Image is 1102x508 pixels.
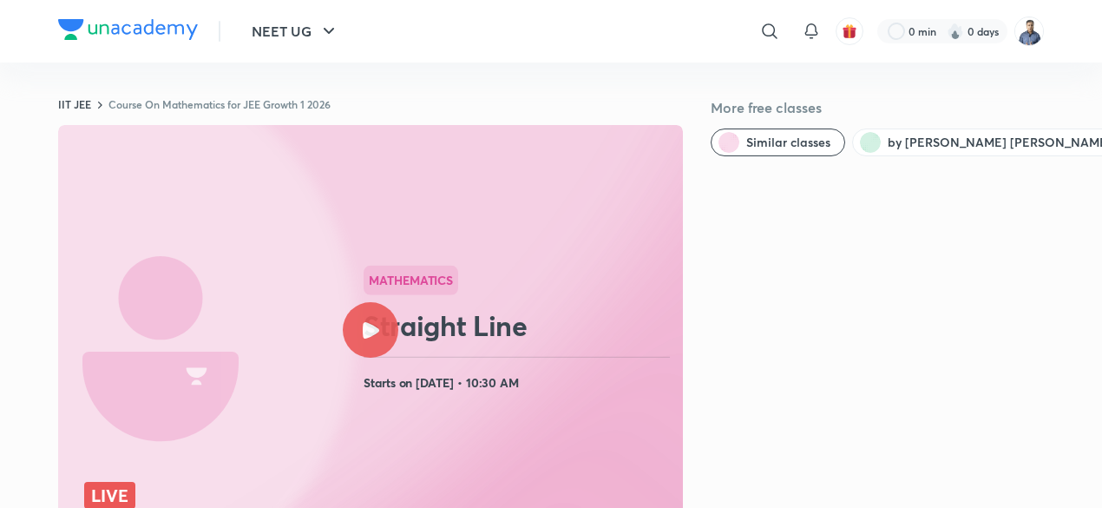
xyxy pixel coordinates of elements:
[108,97,331,111] a: Course On Mathematics for JEE Growth 1 2026
[746,134,830,151] span: Similar classes
[947,23,964,40] img: streak
[711,129,845,156] button: Similar classes
[842,23,857,39] img: avatar
[241,14,350,49] button: NEET UG
[364,372,676,394] h4: Starts on [DATE] • 10:30 AM
[711,97,1044,118] h5: More free classes
[364,308,676,343] h2: Straight Line
[58,19,198,40] img: Company Logo
[58,19,198,44] a: Company Logo
[836,17,863,45] button: avatar
[1014,16,1044,46] img: Rajiv Kumar Tiwari
[58,97,91,111] a: IIT JEE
